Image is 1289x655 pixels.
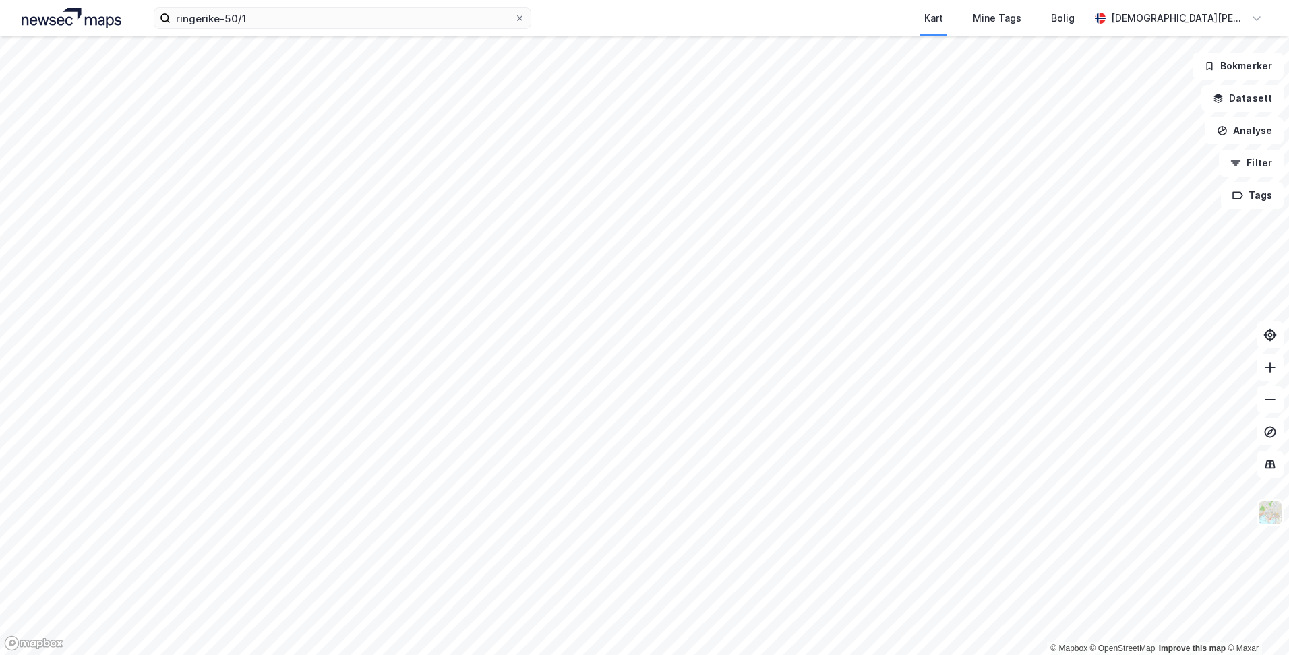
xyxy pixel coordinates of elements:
a: Mapbox [1050,644,1087,653]
img: logo.a4113a55bc3d86da70a041830d287a7e.svg [22,8,121,28]
input: Søk på adresse, matrikkel, gårdeiere, leietakere eller personer [171,8,514,28]
div: [DEMOGRAPHIC_DATA][PERSON_NAME] [1111,10,1246,26]
a: OpenStreetMap [1090,644,1156,653]
button: Analyse [1205,117,1284,144]
img: Z [1257,500,1283,526]
div: Kart [924,10,943,26]
button: Bokmerker [1193,53,1284,80]
iframe: Chat Widget [1222,590,1289,655]
a: Mapbox homepage [4,635,63,651]
div: Mine Tags [973,10,1021,26]
button: Filter [1219,150,1284,177]
a: Improve this map [1159,644,1226,653]
button: Datasett [1201,85,1284,112]
div: Bolig [1051,10,1075,26]
div: Kontrollprogram for chat [1222,590,1289,655]
button: Tags [1221,182,1284,209]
